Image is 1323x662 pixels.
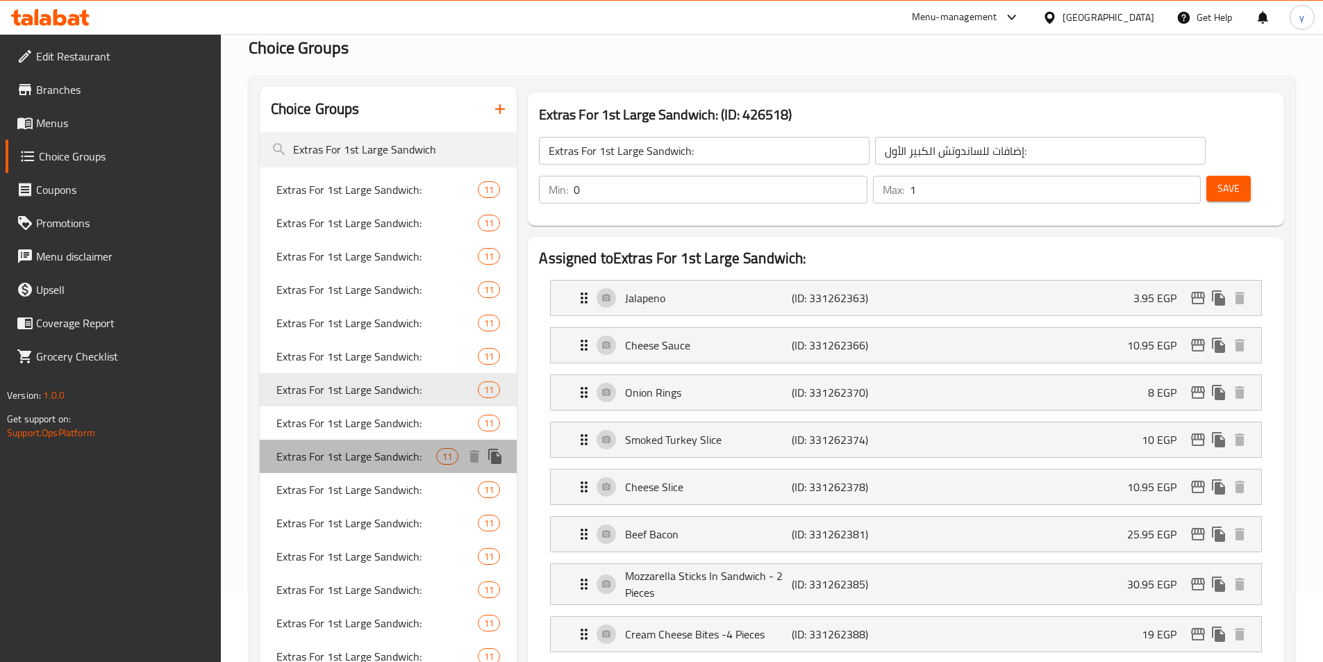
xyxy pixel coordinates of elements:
[276,248,479,265] span: Extras For 1st Large Sandwich:
[478,348,500,365] div: Choices
[36,48,210,65] span: Edit Restaurant
[464,446,485,467] button: delete
[539,274,1273,322] li: Expand
[1229,524,1250,545] button: delete
[436,448,458,465] div: Choices
[260,506,517,540] div: Extras For 1st Large Sandwich:11
[7,386,41,404] span: Version:
[36,281,210,298] span: Upsell
[437,450,458,463] span: 11
[1208,288,1229,308] button: duplicate
[6,240,221,273] a: Menu disclaimer
[625,479,791,495] p: Cheese Slice
[6,273,221,306] a: Upsell
[485,446,506,467] button: duplicate
[1206,176,1251,201] button: Save
[1188,477,1208,497] button: edit
[260,473,517,506] div: Extras For 1st Large Sandwich:11
[551,517,1261,552] div: Expand
[260,573,517,606] div: Extras For 1st Large Sandwich:11
[539,611,1273,658] li: Expand
[479,417,499,430] span: 11
[276,381,479,398] span: Extras For 1st Large Sandwich:
[1217,180,1240,197] span: Save
[276,615,479,631] span: Extras For 1st Large Sandwich:
[551,470,1261,504] div: Expand
[36,115,210,131] span: Menus
[1127,337,1188,354] p: 10.95 EGP
[1142,626,1188,643] p: 19 EGP
[539,511,1273,558] li: Expand
[792,384,903,401] p: (ID: 331262370)
[36,248,210,265] span: Menu disclaimer
[1188,524,1208,545] button: edit
[478,215,500,231] div: Choices
[43,386,65,404] span: 1.0.0
[276,548,479,565] span: Extras For 1st Large Sandwich:
[551,422,1261,457] div: Expand
[6,140,221,173] a: Choice Groups
[479,517,499,530] span: 11
[792,337,903,354] p: (ID: 331262366)
[1188,288,1208,308] button: edit
[260,340,517,373] div: Extras For 1st Large Sandwich:11
[6,106,221,140] a: Menus
[260,206,517,240] div: Extras For 1st Large Sandwich:11
[276,315,479,331] span: Extras For 1st Large Sandwich:
[1208,574,1229,595] button: duplicate
[6,173,221,206] a: Coupons
[883,181,904,198] p: Max:
[6,306,221,340] a: Coverage Report
[36,348,210,365] span: Grocery Checklist
[479,283,499,297] span: 11
[625,431,791,448] p: Smoked Turkey Slice
[36,181,210,198] span: Coupons
[479,483,499,497] span: 11
[625,568,791,601] p: Mozzarella Sticks In Sandwich - 2 Pieces
[551,617,1261,652] div: Expand
[479,617,499,630] span: 11
[1127,479,1188,495] p: 10.95 EGP
[260,606,517,640] div: Extras For 1st Large Sandwich:11
[36,81,210,98] span: Branches
[478,548,500,565] div: Choices
[625,290,791,306] p: Jalapeno
[479,383,499,397] span: 11
[271,99,360,119] h2: Choice Groups
[1229,477,1250,497] button: delete
[1188,335,1208,356] button: edit
[6,206,221,240] a: Promotions
[260,240,517,273] div: Extras For 1st Large Sandwich:11
[478,381,500,398] div: Choices
[1188,429,1208,450] button: edit
[276,181,479,198] span: Extras For 1st Large Sandwich:
[249,32,349,63] span: Choice Groups
[539,322,1273,369] li: Expand
[1142,431,1188,448] p: 10 EGP
[1133,290,1188,306] p: 3.95 EGP
[478,481,500,498] div: Choices
[1299,10,1304,25] span: y
[539,248,1273,269] h2: Assigned to Extras For 1st Large Sandwich:
[625,526,791,543] p: Beef Bacon
[539,369,1273,416] li: Expand
[260,132,517,167] input: search
[479,550,499,563] span: 11
[539,104,1273,126] h3: Extras For 1st Large Sandwich: (ID: 426518)
[36,315,210,331] span: Coverage Report
[1229,382,1250,403] button: delete
[625,626,791,643] p: Cream Cheese Bites -4 Pieces
[1208,335,1229,356] button: duplicate
[260,540,517,573] div: Extras For 1st Large Sandwich:11
[478,181,500,198] div: Choices
[792,626,903,643] p: (ID: 331262388)
[7,410,71,428] span: Get support on:
[1229,335,1250,356] button: delete
[1208,524,1229,545] button: duplicate
[7,424,95,442] a: Support.OpsPlatform
[792,431,903,448] p: (ID: 331262374)
[1229,429,1250,450] button: delete
[276,515,479,531] span: Extras For 1st Large Sandwich:
[551,375,1261,410] div: Expand
[1127,526,1188,543] p: 25.95 EGP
